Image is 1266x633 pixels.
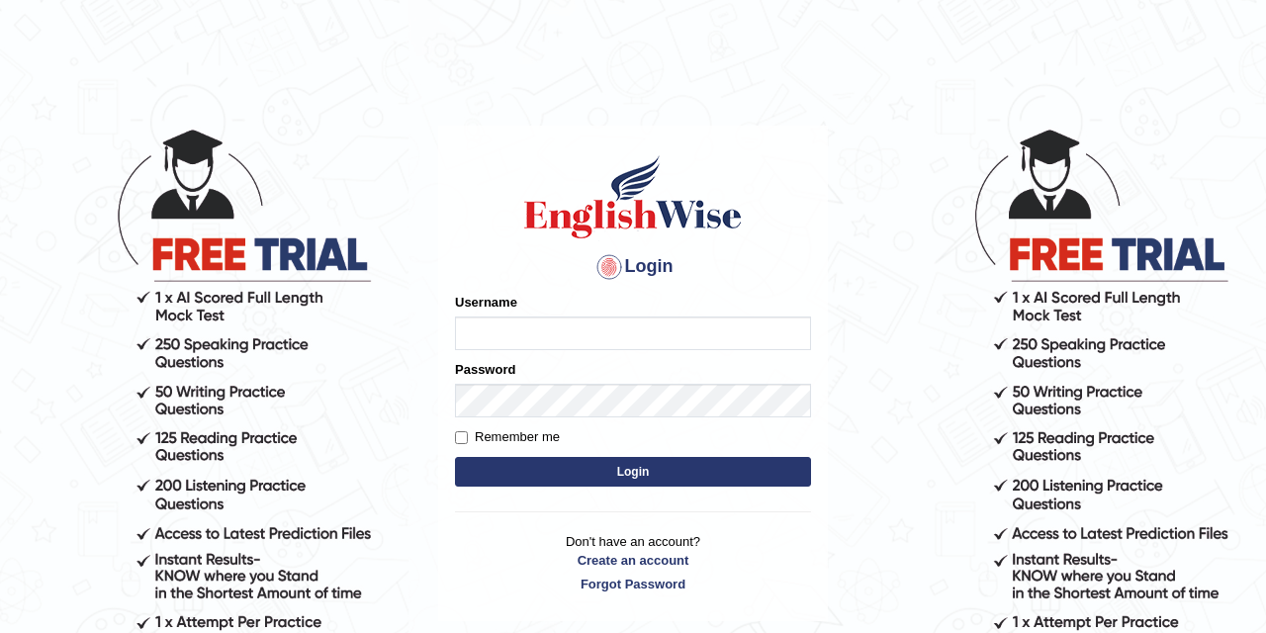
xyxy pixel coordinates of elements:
[455,532,811,593] p: Don't have an account?
[520,152,746,241] img: Logo of English Wise sign in for intelligent practice with AI
[455,427,560,447] label: Remember me
[455,251,811,283] h4: Login
[455,431,468,444] input: Remember me
[455,551,811,570] a: Create an account
[455,457,811,487] button: Login
[455,360,515,379] label: Password
[455,293,517,312] label: Username
[455,575,811,593] a: Forgot Password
